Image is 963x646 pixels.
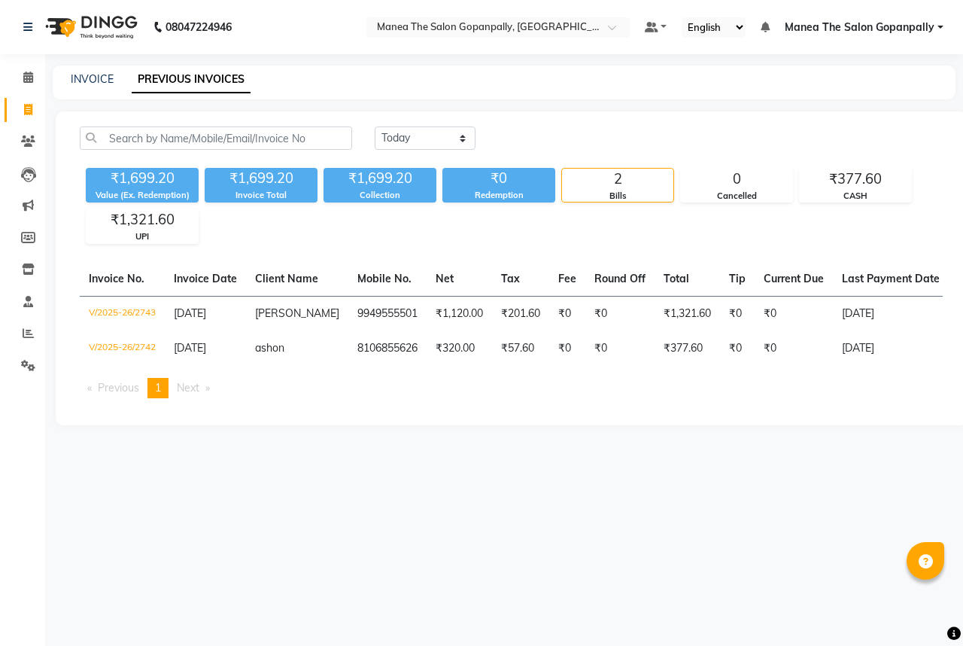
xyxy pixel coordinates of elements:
div: ₹1,699.20 [205,168,317,189]
div: Collection [324,189,436,202]
td: ₹377.60 [655,331,720,366]
span: Invoice No. [89,272,144,285]
span: Tip [729,272,746,285]
div: CASH [800,190,911,203]
td: ₹0 [755,296,833,331]
td: ₹0 [720,331,755,366]
div: ₹377.60 [800,169,911,190]
a: INVOICE [71,72,114,86]
div: Bills [562,190,673,203]
td: ₹0 [585,331,655,366]
b: 08047224946 [166,6,232,48]
td: ₹0 [549,296,585,331]
div: Invoice Total [205,189,317,202]
input: Search by Name/Mobile/Email/Invoice No [80,126,352,150]
a: PREVIOUS INVOICES [132,66,251,93]
td: ₹57.60 [492,331,549,366]
div: ₹1,321.60 [87,209,198,230]
td: ₹320.00 [427,331,492,366]
span: Round Off [594,272,646,285]
td: 8106855626 [348,331,427,366]
span: [PERSON_NAME] [255,306,339,320]
td: V/2025-26/2743 [80,296,165,331]
div: ₹0 [442,168,555,189]
span: Net [436,272,454,285]
nav: Pagination [80,378,943,398]
td: [DATE] [833,296,949,331]
span: [DATE] [174,306,206,320]
td: ₹0 [755,331,833,366]
span: [DATE] [174,341,206,355]
iframe: chat widget [900,586,948,631]
div: Value (Ex. Redemption) [86,189,199,202]
span: Total [664,272,689,285]
span: Mobile No. [357,272,412,285]
td: ₹0 [585,296,655,331]
span: Client Name [255,272,318,285]
div: Cancelled [681,190,792,203]
td: ₹201.60 [492,296,549,331]
span: Previous [98,381,139,395]
td: [DATE] [833,331,949,366]
span: Current Due [764,272,824,285]
span: ashon [255,341,284,355]
div: UPI [87,230,198,243]
span: Manea The Salon Gopanpally [785,20,934,35]
span: Tax [501,272,520,285]
span: Next [177,381,199,395]
span: Fee [558,272,576,285]
div: 2 [562,169,673,190]
span: Last Payment Date [842,272,940,285]
div: ₹1,699.20 [86,168,199,189]
td: ₹1,321.60 [655,296,720,331]
span: Invoice Date [174,272,237,285]
td: 9949555501 [348,296,427,331]
td: ₹0 [720,296,755,331]
img: logo [38,6,141,48]
td: V/2025-26/2742 [80,331,165,366]
td: ₹1,120.00 [427,296,492,331]
span: 1 [155,381,161,395]
div: ₹1,699.20 [324,168,436,189]
div: Redemption [442,189,555,202]
td: ₹0 [549,331,585,366]
div: 0 [681,169,792,190]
